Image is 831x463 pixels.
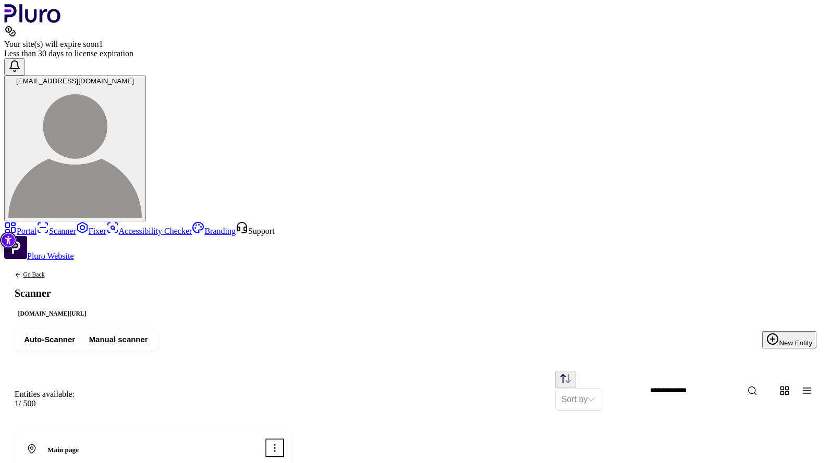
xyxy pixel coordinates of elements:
button: New Entity [762,331,816,348]
a: Branding [192,227,236,235]
a: Scanner [36,227,76,235]
h3: Main page [47,445,148,455]
div: Set sorting [555,388,604,411]
div: Less than 30 days to license expiration [4,49,827,58]
img: lmwapwap@gmail.com [8,85,142,218]
button: Change content view type to table [798,381,817,401]
div: Your site(s) will expire soon [4,40,827,49]
span: Auto-Scanner [24,334,75,345]
a: Open Pluro Website [4,252,74,260]
button: Open options menu [265,439,284,457]
a: Open Support screen [236,227,275,235]
a: Portal [4,227,36,235]
a: Fixer [76,227,106,235]
button: Change sorting direction [555,371,576,388]
h1: Scanner [15,289,90,299]
a: Back to previous screen [15,271,90,278]
span: 1 / [15,399,21,408]
button: Auto-Scanner [17,332,82,347]
a: Accessibility Checker [106,227,192,235]
button: Open notifications, you have undefined new notifications [4,58,25,76]
a: Logo [4,16,61,24]
input: Website Search [643,382,792,400]
button: [EMAIL_ADDRESS][DOMAIN_NAME]lmwapwap@gmail.com [4,76,146,221]
div: [DOMAIN_NAME][URL] [15,309,90,319]
aside: Sidebar menu [4,221,827,261]
span: [EMAIL_ADDRESS][DOMAIN_NAME] [16,77,134,85]
span: Manual scanner [89,334,148,345]
button: Manual scanner [82,332,154,347]
div: Entities available: [15,390,75,399]
div: 500 [15,399,75,408]
span: 1 [99,40,103,48]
